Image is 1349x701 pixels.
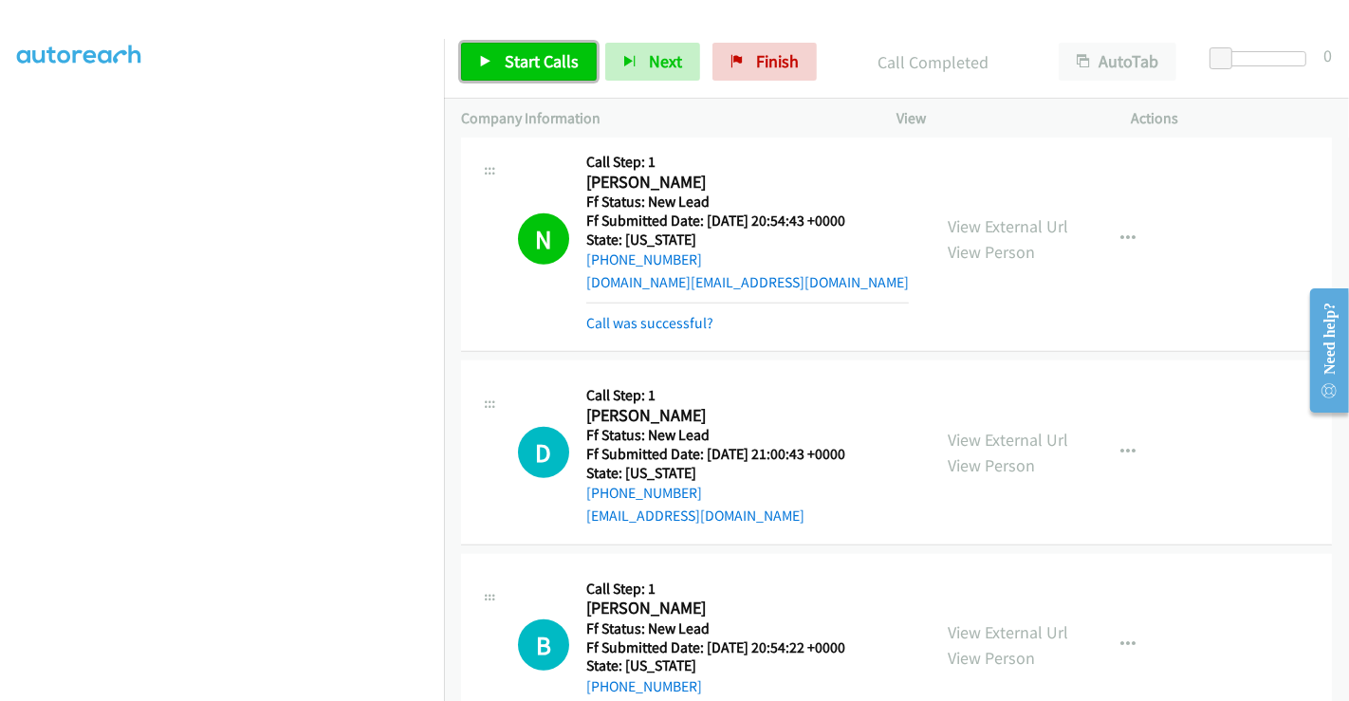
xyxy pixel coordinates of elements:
h5: Ff Submitted Date: [DATE] 20:54:43 +0000 [586,212,909,231]
h5: Ff Submitted Date: [DATE] 20:54:22 +0000 [586,638,845,657]
a: Start Calls [461,43,597,81]
h1: D [518,427,569,478]
h5: State: [US_STATE] [586,656,845,675]
div: The call is yet to be attempted [518,619,569,671]
span: Next [649,50,682,72]
p: Actions [1132,107,1333,130]
h1: B [518,619,569,671]
span: Start Calls [505,50,579,72]
p: View [896,107,1098,130]
p: Call Completed [842,49,1025,75]
button: Next [605,43,700,81]
h5: Ff Status: New Lead [586,619,845,638]
a: View Person [948,241,1035,263]
a: [DOMAIN_NAME][EMAIL_ADDRESS][DOMAIN_NAME] [586,273,909,291]
a: Finish [712,43,817,81]
div: The call is yet to be attempted [518,427,569,478]
a: [EMAIL_ADDRESS][DOMAIN_NAME] [586,507,804,525]
a: View External Url [948,621,1068,643]
h1: N [518,213,569,265]
h5: Call Step: 1 [586,153,909,172]
div: Delay between calls (in seconds) [1219,51,1306,66]
div: 0 [1323,43,1332,68]
h2: [PERSON_NAME] [586,172,909,194]
h5: State: [US_STATE] [586,231,909,249]
h5: Call Step: 1 [586,580,845,599]
p: Company Information [461,107,862,130]
a: [PHONE_NUMBER] [586,484,702,502]
h5: State: [US_STATE] [586,464,845,483]
a: View External Url [948,429,1068,451]
a: View Person [948,647,1035,669]
a: [PHONE_NUMBER] [586,250,702,268]
h5: Call Step: 1 [586,386,845,405]
a: View External Url [948,215,1068,237]
h2: [PERSON_NAME] [586,405,845,427]
iframe: Resource Center [1295,275,1349,426]
h5: Ff Status: New Lead [586,426,845,445]
span: Finish [756,50,799,72]
h2: [PERSON_NAME] [586,598,845,619]
h5: Ff Submitted Date: [DATE] 21:00:43 +0000 [586,445,845,464]
h5: Ff Status: New Lead [586,193,909,212]
a: View Person [948,454,1035,476]
button: AutoTab [1059,43,1176,81]
a: [PHONE_NUMBER] [586,677,702,695]
a: Call was successful? [586,314,713,332]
